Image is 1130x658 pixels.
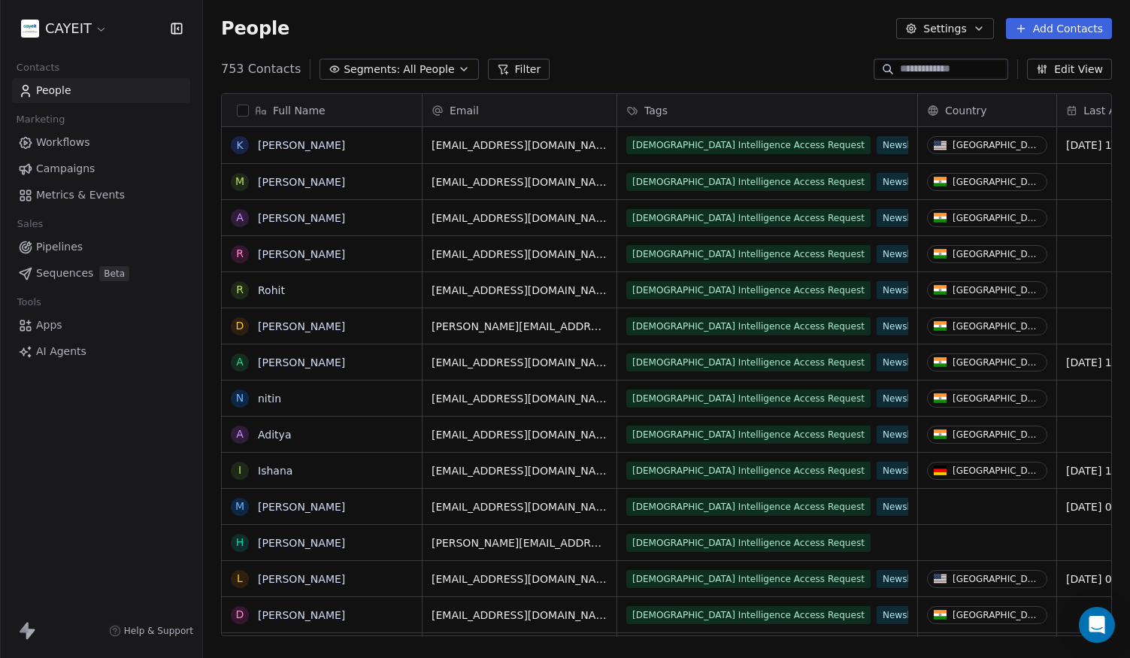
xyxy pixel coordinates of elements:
[626,281,871,299] span: [DEMOGRAPHIC_DATA] Intelligence Access Request
[626,606,871,624] span: [DEMOGRAPHIC_DATA] Intelligence Access Request
[617,94,917,126] div: Tags
[432,319,607,334] span: [PERSON_NAME][EMAIL_ADDRESS][DOMAIN_NAME]
[258,429,291,441] a: Aditya
[236,210,244,226] div: a
[12,313,190,338] a: Apps
[10,56,66,79] span: Contacts
[99,266,129,281] span: Beta
[626,426,871,444] span: [DEMOGRAPHIC_DATA] Intelligence Access Request
[21,20,39,38] img: CAYEIT%20Square%20Logo.png
[877,281,938,299] span: Newsletter
[626,498,871,516] span: [DEMOGRAPHIC_DATA] Intelligence Access Request
[896,18,993,39] button: Settings
[626,462,871,480] span: [DEMOGRAPHIC_DATA] Intelligence Access Request
[953,321,1041,332] div: [GEOGRAPHIC_DATA]
[432,608,607,623] span: [EMAIL_ADDRESS][DOMAIN_NAME]
[258,320,345,332] a: [PERSON_NAME]
[877,173,938,191] span: Newsletter
[124,625,193,637] span: Help & Support
[222,127,423,637] div: grid
[236,390,244,406] div: n
[432,427,607,442] span: [EMAIL_ADDRESS][DOMAIN_NAME]
[953,465,1041,476] div: [GEOGRAPHIC_DATA]
[403,62,454,77] span: All People
[36,265,93,281] span: Sequences
[626,570,871,588] span: [DEMOGRAPHIC_DATA] Intelligence Access Request
[1006,18,1112,39] button: Add Contacts
[236,138,243,153] div: K
[36,239,83,255] span: Pipelines
[221,17,289,40] span: People
[432,138,607,153] span: [EMAIL_ADDRESS][DOMAIN_NAME]
[258,465,292,477] a: Ishana
[432,535,607,550] span: [PERSON_NAME][EMAIL_ADDRESS][DOMAIN_NAME]
[18,16,111,41] button: CAYEIT
[258,573,345,585] a: [PERSON_NAME]
[273,103,326,118] span: Full Name
[238,462,241,478] div: I
[877,498,938,516] span: Newsletter
[432,247,607,262] span: [EMAIL_ADDRESS][DOMAIN_NAME]
[953,140,1041,150] div: [GEOGRAPHIC_DATA]
[12,183,190,208] a: Metrics & Events
[258,537,345,549] a: [PERSON_NAME]
[222,94,422,126] div: Full Name
[36,344,86,359] span: AI Agents
[36,187,125,203] span: Metrics & Events
[36,317,62,333] span: Apps
[236,354,244,370] div: A
[12,78,190,103] a: People
[877,353,938,371] span: Newsletter
[344,62,400,77] span: Segments:
[626,173,871,191] span: [DEMOGRAPHIC_DATA] Intelligence Access Request
[1027,59,1112,80] button: Edit View
[945,103,987,118] span: Country
[36,83,71,99] span: People
[11,213,50,235] span: Sales
[953,249,1041,259] div: [GEOGRAPHIC_DATA]
[877,390,938,408] span: Newsletter
[877,317,938,335] span: Newsletter
[36,161,95,177] span: Campaigns
[258,139,345,151] a: [PERSON_NAME]
[877,245,938,263] span: Newsletter
[423,94,617,126] div: Email
[258,393,281,405] a: nitin
[432,463,607,478] span: [EMAIL_ADDRESS][DOMAIN_NAME]
[877,426,938,444] span: Newsletter
[109,625,193,637] a: Help & Support
[258,501,345,513] a: [PERSON_NAME]
[432,391,607,406] span: [EMAIL_ADDRESS][DOMAIN_NAME]
[432,211,607,226] span: [EMAIL_ADDRESS][DOMAIN_NAME]
[953,357,1041,368] div: [GEOGRAPHIC_DATA]
[258,248,345,260] a: [PERSON_NAME]
[258,609,345,621] a: [PERSON_NAME]
[918,94,1056,126] div: Country
[12,130,190,155] a: Workflows
[877,136,938,154] span: Newsletter
[10,108,71,131] span: Marketing
[953,429,1041,440] div: [GEOGRAPHIC_DATA]
[626,209,871,227] span: [DEMOGRAPHIC_DATA] Intelligence Access Request
[953,213,1041,223] div: [GEOGRAPHIC_DATA]
[236,426,244,442] div: A
[626,317,871,335] span: [DEMOGRAPHIC_DATA] Intelligence Access Request
[258,176,345,188] a: [PERSON_NAME]
[953,393,1041,404] div: [GEOGRAPHIC_DATA]
[221,60,301,78] span: 753 Contacts
[432,355,607,370] span: [EMAIL_ADDRESS][DOMAIN_NAME]
[644,103,668,118] span: Tags
[953,285,1041,296] div: [GEOGRAPHIC_DATA]
[45,19,92,38] span: CAYEIT
[11,291,47,314] span: Tools
[450,103,479,118] span: Email
[953,177,1041,187] div: [GEOGRAPHIC_DATA]
[877,462,938,480] span: Newsletter
[877,209,938,227] span: Newsletter
[12,261,190,286] a: SequencesBeta
[12,235,190,259] a: Pipelines
[953,610,1041,620] div: [GEOGRAPHIC_DATA]
[236,535,244,550] div: H
[258,356,345,368] a: [PERSON_NAME]
[236,246,244,262] div: R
